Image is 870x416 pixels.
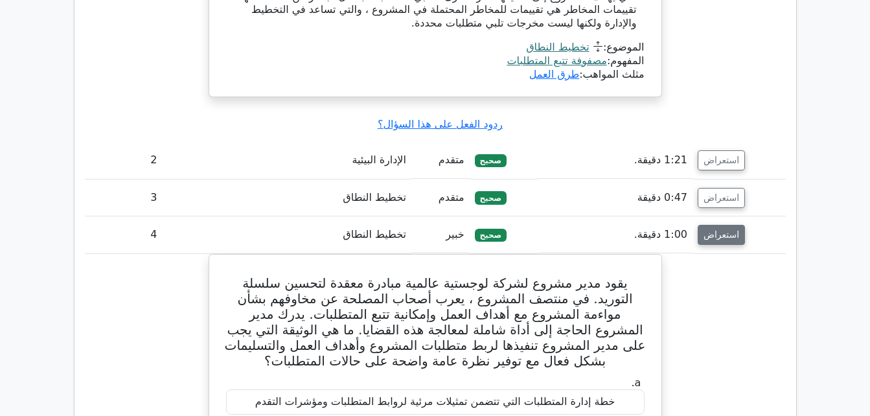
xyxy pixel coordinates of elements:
td: 1:00 دقيقة. [538,216,693,253]
font: الموضوع: [526,41,644,53]
td: الإدارة البيئية [162,142,411,179]
a: ردود الفعل على هذا السؤال؟ [378,118,503,130]
a: مصفوفة تتبع المتطلبات [507,54,606,67]
td: 1:21 دقيقة. [538,142,693,179]
td: خبير [411,216,470,253]
td: تخطيط النطاق [162,179,411,216]
td: متقدم [411,179,470,216]
td: 0:47 دقيقة [538,179,693,216]
font: مثلث المواهب: [529,68,645,80]
td: متقدم [411,142,470,179]
td: 2 [85,142,163,179]
span: صحيح [475,191,507,204]
a: تخطيط النطاق [526,41,590,53]
button: استعراض [698,225,745,245]
button: استعراض [698,150,745,170]
font: المفهوم: [507,54,644,67]
span: صحيح [475,154,507,167]
td: 3 [85,179,163,216]
h5: يقود مدير مشروع لشركة لوجستية عالمية مبادرة معقدة لتحسين سلسلة التوريد. في منتصف المشروع ، يعرب أ... [225,275,646,369]
button: استعراض [698,188,745,208]
span: a. [632,376,641,389]
td: تخطيط النطاق [162,216,411,253]
div: خطة إدارة المتطلبات التي تتضمن تمثيلات مرئية لروابط المتطلبات ومؤشرات التقدم [226,389,645,415]
td: 4 [85,216,163,253]
span: صحيح [475,229,507,242]
a: طرق العمل [529,68,579,80]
